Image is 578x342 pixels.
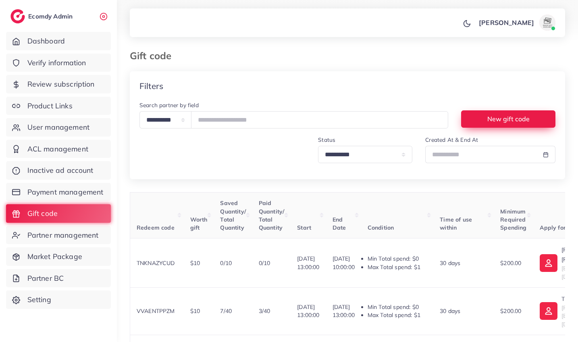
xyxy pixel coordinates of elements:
[539,15,555,31] img: avatar
[27,36,65,46] span: Dashboard
[27,165,94,176] span: Inactive ad account
[6,269,111,288] a: Partner BC
[28,12,75,20] h2: Ecomdy Admin
[190,307,208,315] span: $10
[259,259,284,267] span: 0/10
[474,15,559,31] a: [PERSON_NAME]avatar
[27,251,82,262] span: Market Package
[6,75,111,93] a: Review subscription
[190,216,208,231] span: Worth gift
[190,259,208,267] span: $10
[440,306,460,316] p: 30 days
[130,50,178,62] h3: Gift code
[297,303,319,319] span: [DATE] 13:00:00
[27,101,73,111] span: Product Links
[368,224,394,231] span: Condition
[368,303,419,311] span: Min Total spend: $0
[297,224,311,231] span: Start
[27,187,104,197] span: Payment management
[27,273,64,284] span: Partner BC
[6,118,111,137] a: User management
[137,259,175,267] span: TNKNAZYCUD
[27,144,88,154] span: ACL management
[297,255,319,271] span: [DATE] 13:00:00
[27,58,86,68] span: Verify information
[500,208,526,232] span: Minimum Required Spending
[318,136,335,144] label: Status
[479,18,534,27] p: [PERSON_NAME]
[440,216,472,231] span: Time of use within
[368,263,420,271] span: Max Total spend: $1
[6,247,111,266] a: Market Package
[500,306,521,316] p: $200.00
[6,204,111,223] a: Gift code
[6,54,111,72] a: Verify information
[540,302,557,320] img: ic-user-info.36bf1079.svg
[540,254,557,272] img: ic-user-info.36bf1079.svg
[6,226,111,245] a: Partner management
[27,294,51,305] span: Setting
[10,9,75,23] a: logoEcomdy Admin
[27,122,89,133] span: User management
[440,258,460,268] p: 30 days
[500,258,521,268] p: $200.00
[6,290,111,309] a: Setting
[6,161,111,180] a: Inactive ad account
[220,259,245,267] span: 0/10
[27,79,95,89] span: Review subscription
[333,255,355,271] span: [DATE] 10:00:00
[139,81,163,91] h4: Filters
[461,110,555,128] button: New gift code
[6,140,111,158] a: ACL management
[220,307,245,315] span: 7/40
[220,199,245,231] span: Saved Quantity/ Total Quantity
[368,311,420,319] span: Max Total spend: $1
[27,208,58,219] span: Gift code
[333,303,355,319] span: [DATE] 13:00:00
[368,255,419,262] span: Min Total spend: $0
[137,224,175,231] span: Redeem code
[259,307,284,315] span: 3/40
[6,32,111,50] a: Dashboard
[137,307,175,315] span: VVAENTPPZM
[139,101,199,109] label: Search partner by field
[333,216,346,231] span: End Date
[27,230,99,240] span: Partner management
[425,136,478,144] label: Created At & End At
[6,183,111,201] a: Payment management
[6,97,111,115] a: Product Links
[10,9,25,23] img: logo
[259,199,284,231] span: Paid Quantity/ Total Quantity
[487,116,530,122] span: New gift code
